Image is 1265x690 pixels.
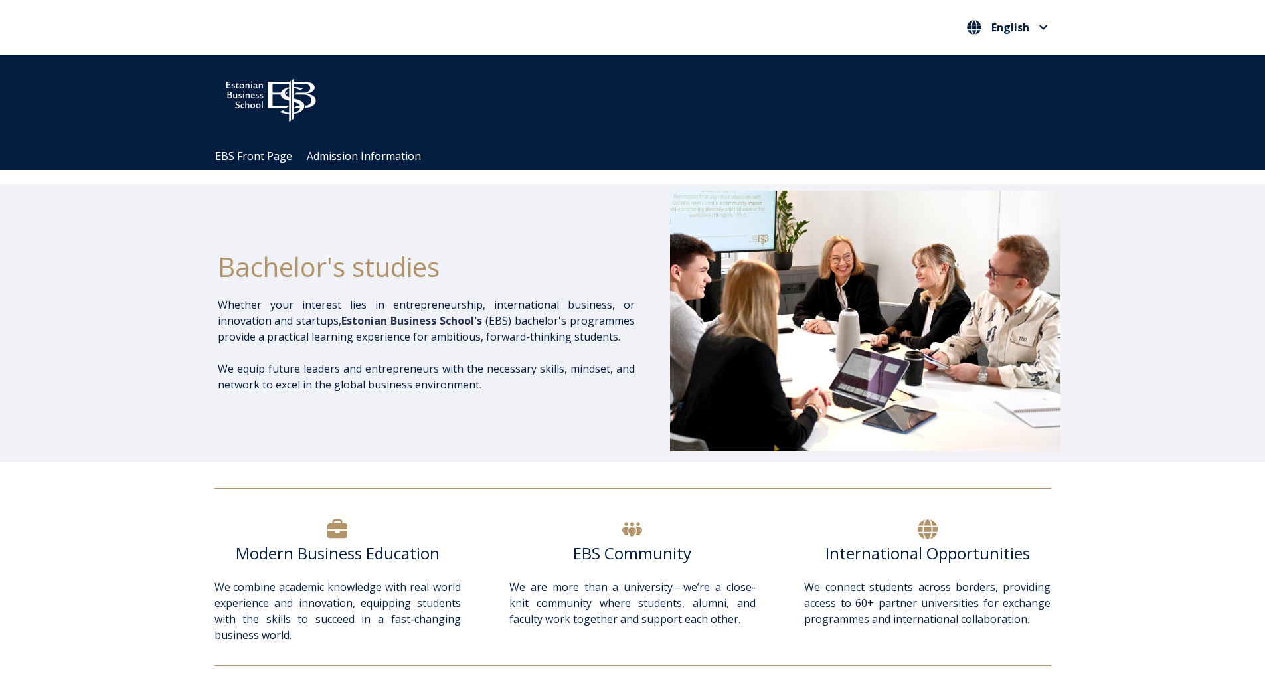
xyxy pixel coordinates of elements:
div: Navigation Menu [208,143,1071,170]
h6: International Opportunities [804,543,1051,563]
span: Community for Growth and Resp [583,92,746,106]
p: We equip future leaders and entrepreneurs with the necessary skills, mindset, and network to exce... [218,361,635,392]
nav: Select your language [964,17,1051,39]
span: We combine academic knowledge with real-world experience and innovation, equipping students with ... [214,580,461,642]
p: We are more than a university—we’re a close-knit community where students, alumni, and faculty wo... [509,579,756,643]
p: Whether your interest lies in entrepreneurship, international business, or innovation and startup... [218,297,635,345]
span: English [991,22,1029,33]
img: Bachelor's at EBS [670,191,1060,451]
h6: EBS Community [509,543,756,563]
p: We connect students across borders, providing access to 60+ partner universities for exchange pro... [804,579,1051,627]
h6: Modern Business Education [214,543,461,563]
a: Admission Information [307,149,421,163]
h1: Bachelor's studies [218,250,635,284]
span: Estonian Business School's [341,313,482,328]
button: English [964,17,1051,38]
a: EBS Front Page [215,149,292,163]
img: ebs_logo2016_white [214,68,327,126]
